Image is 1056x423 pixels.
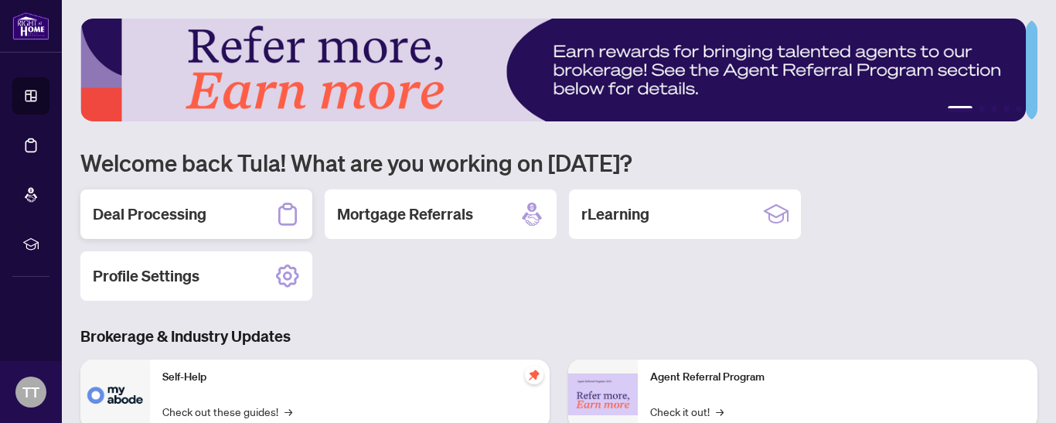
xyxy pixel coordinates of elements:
img: Slide 0 [80,19,1026,121]
h2: Mortgage Referrals [337,203,473,225]
button: Open asap [994,369,1041,415]
button: 3 [991,106,997,112]
h2: rLearning [581,203,649,225]
img: Agent Referral Program [568,374,638,416]
span: TT [22,381,39,403]
h1: Welcome back Tula! What are you working on [DATE]? [80,148,1037,177]
button: 1 [948,106,973,112]
button: 5 [1016,106,1022,112]
p: Agent Referral Program [650,369,1025,386]
p: Self-Help [162,369,537,386]
span: → [284,403,292,420]
a: Check out these guides!→ [162,403,292,420]
h3: Brokerage & Industry Updates [80,326,1037,347]
button: 4 [1003,106,1010,112]
img: logo [12,12,49,40]
h2: Profile Settings [93,265,199,287]
span: pushpin [525,366,543,384]
h2: Deal Processing [93,203,206,225]
a: Check it out!→ [650,403,724,420]
span: → [716,403,724,420]
button: 2 [979,106,985,112]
